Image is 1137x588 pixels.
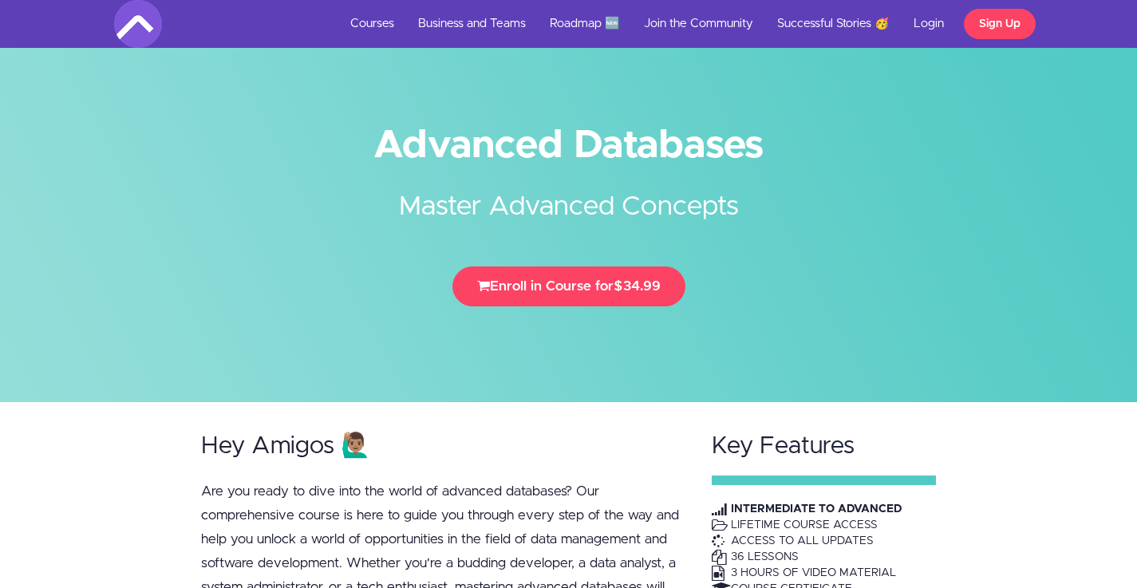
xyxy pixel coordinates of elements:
[201,433,681,460] h2: Hey Amigos 🙋🏽‍♂️
[964,9,1036,39] a: Sign Up
[731,517,909,533] td: LIFETIME COURSE ACCESS
[731,549,909,565] td: 36 LESSONS
[731,501,909,517] th: INTERMEDIATE TO ADVANCED
[452,266,685,306] button: Enroll in Course for$34.99
[614,279,661,293] span: $34.99
[270,164,868,227] h2: Master Advanced Concepts
[114,128,1024,164] h1: Advanced Databases
[712,433,937,460] h2: Key Features
[731,533,909,549] td: ACCESS TO ALL UPDATES
[731,565,909,581] td: 3 HOURS OF VIDEO MATERIAL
